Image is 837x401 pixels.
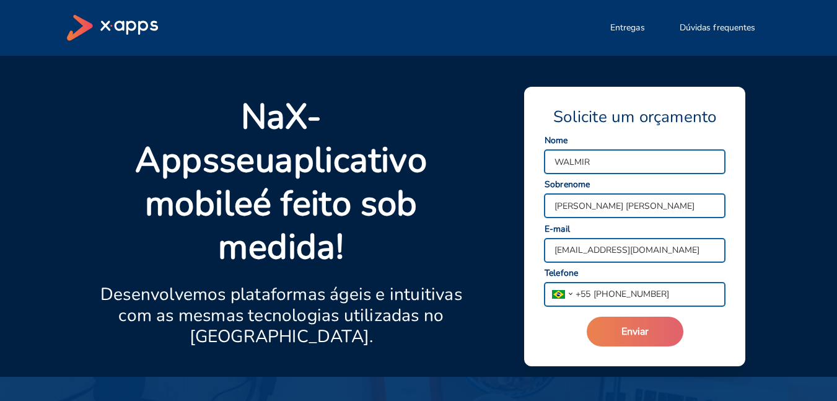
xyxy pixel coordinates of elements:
[610,22,645,34] span: Entregas
[553,107,716,128] span: Solicite um orçamento
[97,284,467,347] p: Desenvolvemos plataformas ágeis e intuitivas com as mesmas tecnologias utilizadas no [GEOGRAPHIC_...
[97,95,467,269] p: Na seu é feito sob medida!
[545,239,725,262] input: Seu melhor e-mail
[135,93,322,184] strong: X-Apps
[545,150,725,174] input: Seu nome
[545,194,725,218] input: Seu sobrenome
[587,317,683,346] button: Enviar
[145,136,427,227] strong: aplicativo mobile
[595,15,660,40] button: Entregas
[576,288,590,301] span: + 55
[680,22,756,34] span: Dúvidas frequentes
[590,283,725,306] input: 99 99999 9999
[621,325,649,338] span: Enviar
[665,15,771,40] button: Dúvidas frequentes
